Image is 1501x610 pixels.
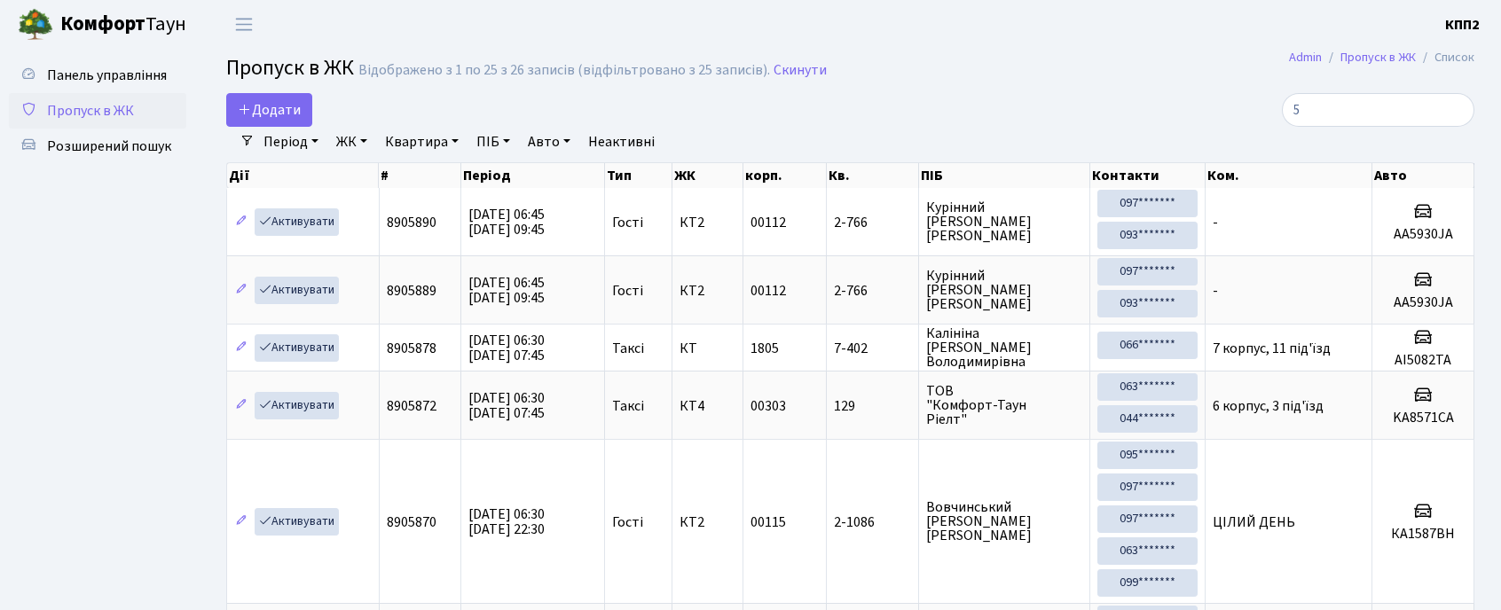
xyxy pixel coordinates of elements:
span: 00303 [750,396,786,416]
span: Розширений пошук [47,137,171,156]
span: 8905872 [387,396,436,416]
span: ЦІЛИЙ ДЕНЬ [1213,512,1295,532]
span: 7 корпус, 11 під'їзд [1213,339,1331,358]
span: КТ2 [680,284,735,298]
span: Пропуск в ЖК [47,101,134,121]
nav: breadcrumb [1262,39,1501,76]
span: 00112 [750,281,786,301]
span: 00115 [750,512,786,532]
th: Контакти [1090,163,1206,188]
span: [DATE] 06:30 [DATE] 07:45 [468,388,545,423]
img: logo.png [18,7,53,43]
a: Admin [1289,48,1322,66]
span: 2-766 [834,215,911,230]
span: КТ2 [680,215,735,230]
span: Гості [612,515,643,529]
span: 6 корпус, 3 під'їзд [1213,396,1324,416]
a: Період [256,127,326,157]
li: Список [1416,48,1474,67]
a: Авто [521,127,578,157]
input: Пошук... [1282,93,1474,127]
th: ПІБ [919,163,1090,188]
span: Калініна [PERSON_NAME] Володимирівна [926,326,1082,369]
span: КТ4 [680,399,735,413]
span: [DATE] 06:30 [DATE] 07:45 [468,331,545,365]
span: КТ [680,341,735,356]
a: Пропуск в ЖК [9,93,186,129]
span: Гості [612,215,643,230]
span: [DATE] 06:45 [DATE] 09:45 [468,273,545,308]
span: 8905870 [387,512,436,532]
span: - [1213,213,1218,232]
span: 7-402 [834,341,911,356]
a: Пропуск в ЖК [1340,48,1416,66]
span: Курінний [PERSON_NAME] [PERSON_NAME] [926,269,1082,311]
span: Вовчинський [PERSON_NAME] [PERSON_NAME] [926,500,1082,543]
span: КТ2 [680,515,735,529]
a: ЖК [329,127,374,157]
th: Авто [1372,163,1474,188]
span: 1805 [750,339,779,358]
th: Дії [227,163,379,188]
span: Гості [612,284,643,298]
th: Кв. [827,163,919,188]
h5: КА1587ВН [1379,526,1466,543]
h5: АІ5082ТА [1379,352,1466,369]
span: Пропуск в ЖК [226,52,354,83]
a: Додати [226,93,312,127]
a: Активувати [255,392,339,419]
th: Тип [605,163,672,188]
a: Неактивні [581,127,662,157]
b: КПП2 [1445,15,1480,35]
b: Комфорт [60,10,145,38]
a: Квартира [378,127,466,157]
span: Таксі [612,399,644,413]
span: 8905878 [387,339,436,358]
h5: АА5930JA [1379,294,1466,311]
th: ЖК [672,163,743,188]
a: Активувати [255,208,339,236]
a: Скинути [774,62,827,79]
span: - [1213,281,1218,301]
span: [DATE] 06:45 [DATE] 09:45 [468,205,545,239]
a: Розширений пошук [9,129,186,164]
span: [DATE] 06:30 [DATE] 22:30 [468,504,545,539]
span: 2-766 [834,284,911,298]
span: 00112 [750,213,786,232]
a: Активувати [255,334,339,362]
span: Панель управління [47,66,167,85]
span: Курінний [PERSON_NAME] [PERSON_NAME] [926,200,1082,243]
span: Додати [238,100,301,120]
span: 8905890 [387,213,436,232]
span: Таксі [612,341,644,356]
a: ПІБ [469,127,517,157]
span: 2-1086 [834,515,911,529]
a: КПП2 [1445,14,1480,35]
span: 8905889 [387,281,436,301]
h5: АА5930JA [1379,226,1466,243]
th: Період [461,163,605,188]
span: ТОВ "Комфорт-Таун Ріелт" [926,384,1082,426]
h5: KA8571CA [1379,410,1466,426]
th: Ком. [1206,163,1372,188]
th: корп. [743,163,827,188]
div: Відображено з 1 по 25 з 26 записів (відфільтровано з 25 записів). [358,62,770,79]
span: 129 [834,399,911,413]
a: Панель управління [9,58,186,93]
span: Таун [60,10,186,40]
a: Активувати [255,277,339,304]
a: Активувати [255,508,339,536]
button: Переключити навігацію [222,10,266,39]
th: # [379,163,460,188]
